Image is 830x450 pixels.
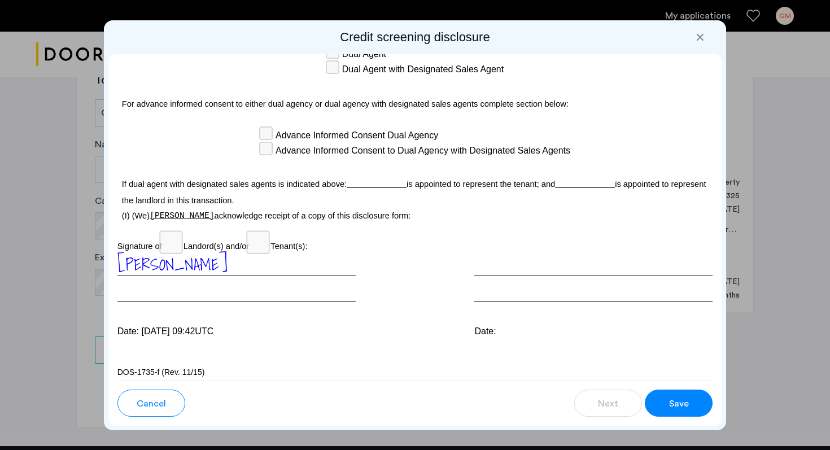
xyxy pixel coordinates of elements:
p: If dual agent with designated sales agents is indicated above: is appointed to represent the tena... [117,170,713,209]
span: Save [669,397,689,410]
span: Next [598,397,618,410]
span: Advance Informed Consent to Dual Agency with Designated Sales Agents [276,144,570,158]
p: Signature of Landord(s) and/or Tenant(s): [117,234,713,252]
span: Cancel [137,397,166,410]
span: [PERSON_NAME] [117,251,228,277]
p: (I) (We) acknowledge receipt of a copy of this disclosure form: [117,209,713,222]
button: button [117,390,185,417]
span: Dual Agent with Designated Sales Agent [342,63,504,76]
button: button [645,390,713,417]
div: Date: [DATE] 09:42UTC [117,325,356,338]
p: For advance informed consent to either dual agency or dual agency with designated sales agents co... [117,89,713,116]
div: Date: [474,325,713,338]
span: Advance Informed Consent Dual Agency [276,129,438,142]
span: Dual Agent [342,47,386,61]
button: button [574,390,642,417]
h2: Credit screening disclosure [108,29,722,45]
span: [PERSON_NAME] [150,211,214,220]
p: DOS-1735-f (Rev. 11/15) [117,366,713,378]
